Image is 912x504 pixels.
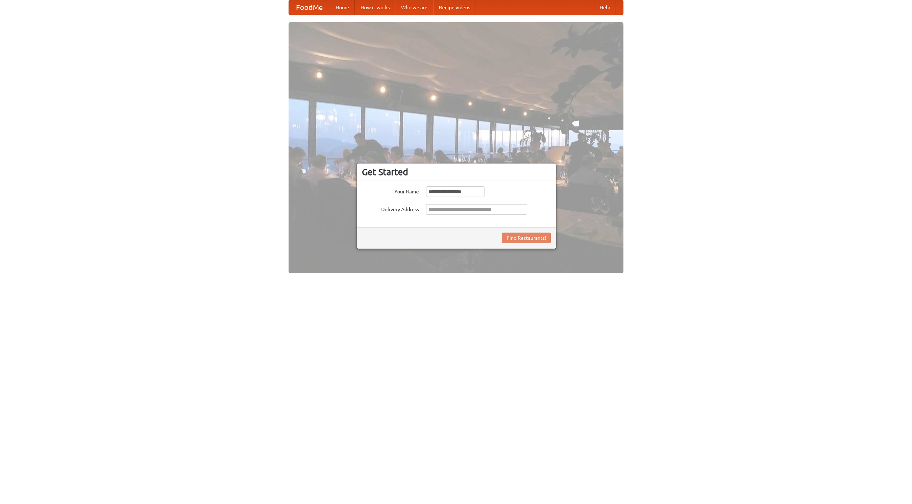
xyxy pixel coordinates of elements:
button: Find Restaurants! [502,233,551,243]
a: Help [594,0,616,15]
label: Delivery Address [362,204,419,213]
a: FoodMe [289,0,330,15]
h3: Get Started [362,167,551,177]
label: Your Name [362,186,419,195]
a: Who we are [395,0,433,15]
a: How it works [355,0,395,15]
a: Recipe videos [433,0,476,15]
a: Home [330,0,355,15]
